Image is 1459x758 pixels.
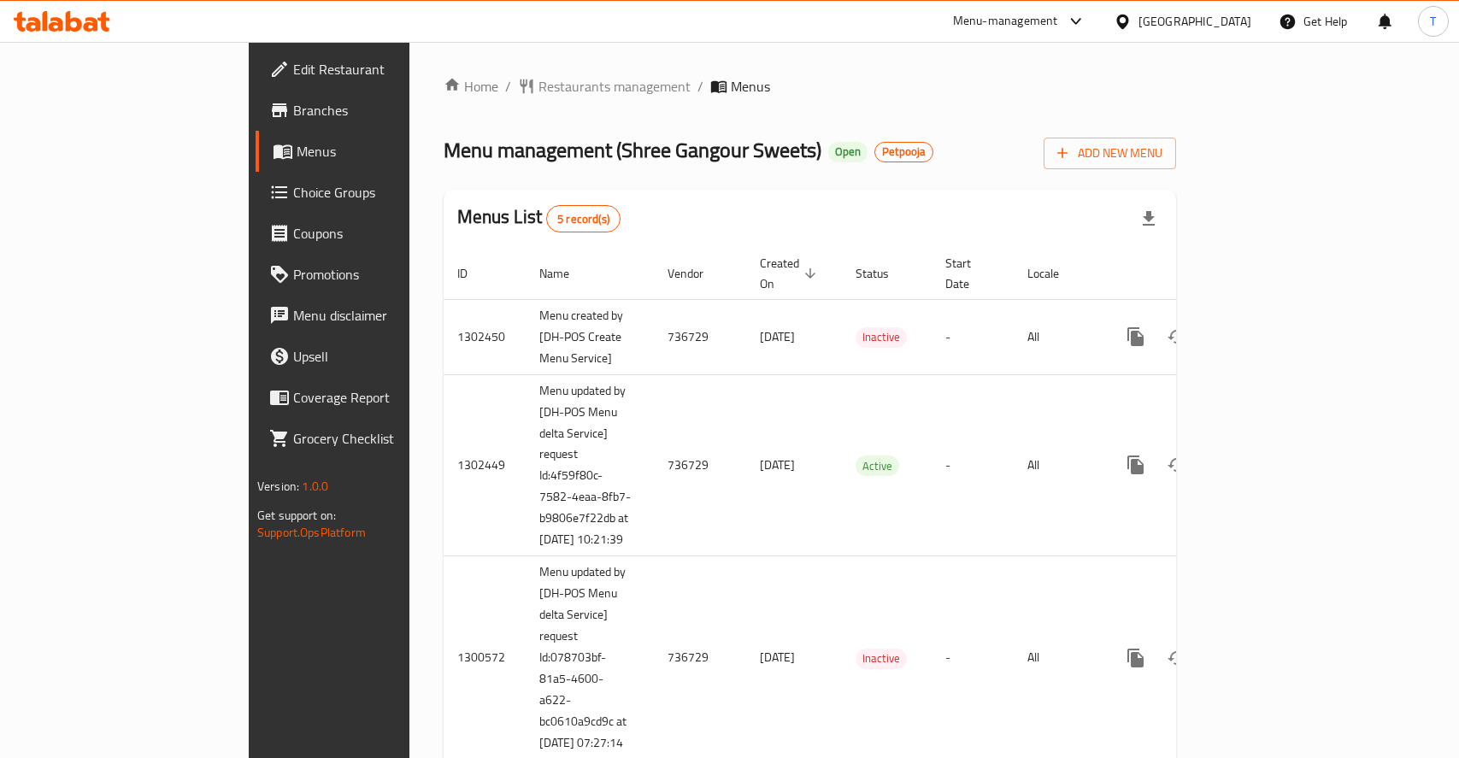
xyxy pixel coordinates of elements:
[1115,638,1156,679] button: more
[293,223,479,244] span: Coupons
[828,142,868,162] div: Open
[257,504,336,526] span: Get support on:
[1156,316,1197,357] button: Change Status
[505,76,511,97] li: /
[1057,143,1162,164] span: Add New Menu
[539,263,591,284] span: Name
[256,213,492,254] a: Coupons
[444,131,821,169] span: Menu management ( Shree Gangour Sweets )
[1044,138,1176,169] button: Add New Menu
[856,327,907,348] div: Inactive
[293,182,479,203] span: Choice Groups
[293,305,479,326] span: Menu disclaimer
[293,428,479,449] span: Grocery Checklist
[256,295,492,336] a: Menu disclaimer
[297,141,479,162] span: Menus
[1156,444,1197,485] button: Change Status
[760,326,795,348] span: [DATE]
[526,374,654,556] td: Menu updated by [DH-POS Menu delta Service] request Id:4f59f80c-7582-4eaa-8fb7-b9806e7f22db at [D...
[856,263,911,284] span: Status
[856,327,907,347] span: Inactive
[546,205,621,232] div: Total records count
[654,374,746,556] td: 736729
[256,418,492,459] a: Grocery Checklist
[526,299,654,374] td: Menu created by [DH-POS Create Menu Service]
[875,144,932,159] span: Petpooja
[256,90,492,131] a: Branches
[256,377,492,418] a: Coverage Report
[856,456,899,476] span: Active
[256,336,492,377] a: Upsell
[1115,316,1156,357] button: more
[654,299,746,374] td: 736729
[856,649,907,668] span: Inactive
[1430,12,1436,31] span: T
[256,254,492,295] a: Promotions
[457,263,490,284] span: ID
[293,387,479,408] span: Coverage Report
[1027,263,1081,284] span: Locale
[1014,299,1102,374] td: All
[457,204,621,232] h2: Menus List
[668,263,726,284] span: Vendor
[538,76,691,97] span: Restaurants management
[293,346,479,367] span: Upsell
[444,76,1176,97] nav: breadcrumb
[1014,374,1102,556] td: All
[302,475,328,497] span: 1.0.0
[856,649,907,669] div: Inactive
[257,475,299,497] span: Version:
[932,299,1014,374] td: -
[1156,638,1197,679] button: Change Status
[293,59,479,79] span: Edit Restaurant
[518,76,691,97] a: Restaurants management
[1115,444,1156,485] button: more
[256,131,492,172] a: Menus
[257,521,366,544] a: Support.OpsPlatform
[547,211,620,227] span: 5 record(s)
[760,454,795,476] span: [DATE]
[293,100,479,120] span: Branches
[256,172,492,213] a: Choice Groups
[731,76,770,97] span: Menus
[293,264,479,285] span: Promotions
[945,253,993,294] span: Start Date
[256,49,492,90] a: Edit Restaurant
[953,11,1058,32] div: Menu-management
[697,76,703,97] li: /
[760,253,821,294] span: Created On
[1102,248,1293,300] th: Actions
[932,374,1014,556] td: -
[1138,12,1251,31] div: [GEOGRAPHIC_DATA]
[760,646,795,668] span: [DATE]
[828,144,868,159] span: Open
[1128,198,1169,239] div: Export file
[856,455,899,476] div: Active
